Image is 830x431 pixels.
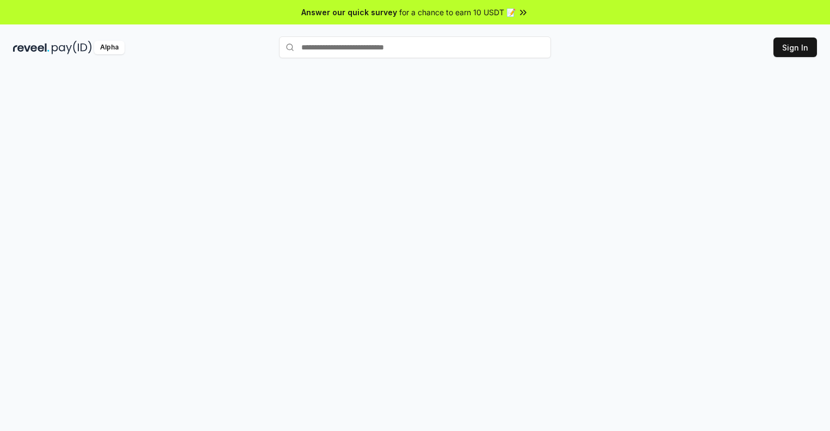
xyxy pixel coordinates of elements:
[52,41,92,54] img: pay_id
[301,7,397,18] span: Answer our quick survey
[399,7,516,18] span: for a chance to earn 10 USDT 📝
[94,41,125,54] div: Alpha
[13,41,49,54] img: reveel_dark
[773,38,817,57] button: Sign In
